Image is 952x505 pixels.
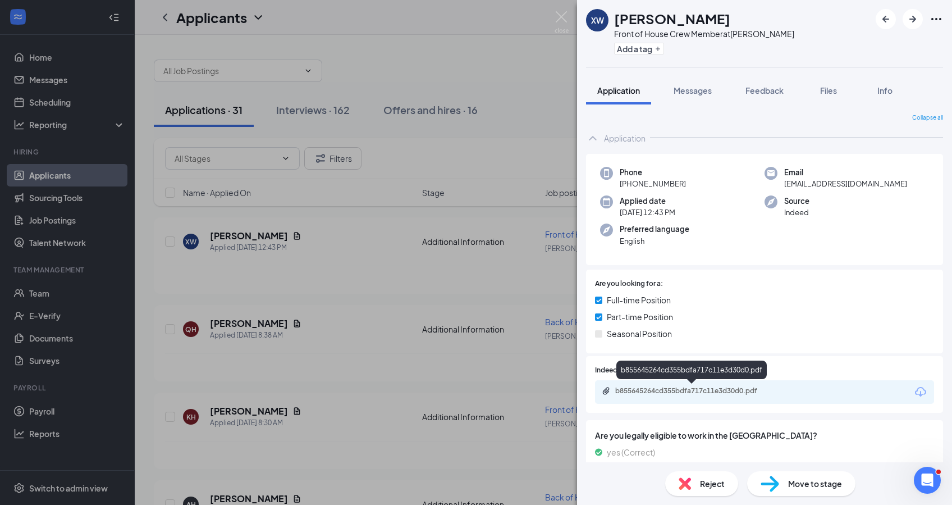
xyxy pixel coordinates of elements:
[614,43,664,54] button: PlusAdd a tag
[903,9,923,29] button: ArrowRight
[877,85,893,95] span: Info
[614,28,794,39] div: Front of House Crew Member at [PERSON_NAME]
[607,327,672,340] span: Seasonal Position
[620,224,689,235] span: Preferred language
[700,477,725,490] span: Reject
[745,85,784,95] span: Feedback
[784,167,907,178] span: Email
[602,386,611,395] svg: Paperclip
[674,85,712,95] span: Messages
[620,167,686,178] span: Phone
[784,195,809,207] span: Source
[876,9,896,29] button: ArrowLeftNew
[607,311,673,323] span: Part-time Position
[620,235,689,247] span: English
[595,429,934,442] span: Are you legally eligible to work in the [GEOGRAPHIC_DATA]?
[906,12,919,26] svg: ArrowRight
[586,131,599,145] svg: ChevronUp
[595,365,644,376] span: Indeed Resume
[879,12,893,26] svg: ArrowLeftNew
[788,477,842,490] span: Move to stage
[914,385,927,399] svg: Download
[615,386,772,395] div: b855645264cd355bdfa717c11e3d30d0.pdf
[820,85,837,95] span: Files
[614,9,730,28] h1: [PERSON_NAME]
[616,361,767,379] div: b855645264cd355bdfa717c11e3d30d0.pdf
[595,279,663,289] span: Are you looking for a:
[912,113,943,122] span: Collapse all
[597,85,640,95] span: Application
[784,207,809,218] span: Indeed
[620,207,675,218] span: [DATE] 12:43 PM
[620,195,675,207] span: Applied date
[591,15,604,26] div: XW
[654,46,661,52] svg: Plus
[602,386,784,397] a: Paperclipb855645264cd355bdfa717c11e3d30d0.pdf
[620,178,686,189] span: [PHONE_NUMBER]
[607,446,655,458] span: yes (Correct)
[930,12,943,26] svg: Ellipses
[607,294,671,306] span: Full-time Position
[914,467,941,494] iframe: Intercom live chat
[604,133,646,144] div: Application
[784,178,907,189] span: [EMAIL_ADDRESS][DOMAIN_NAME]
